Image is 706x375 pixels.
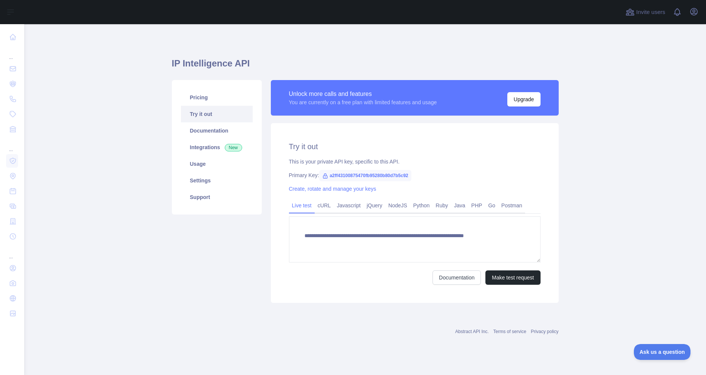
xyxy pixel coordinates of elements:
a: Terms of service [493,329,526,334]
h2: Try it out [289,141,541,152]
span: New [225,144,242,151]
a: Settings [181,172,253,189]
div: ... [6,45,18,60]
a: Integrations New [181,139,253,156]
a: Try it out [181,106,253,122]
div: ... [6,245,18,260]
a: Create, rotate and manage your keys [289,186,376,192]
a: cURL [315,199,334,211]
a: NodeJS [385,199,410,211]
div: ... [6,137,18,153]
a: Privacy policy [531,329,558,334]
span: Invite users [636,8,665,17]
a: Java [451,199,468,211]
span: a2ff43100875470fb95280b80d7b5c92 [319,170,411,181]
a: Abstract API Inc. [455,329,489,334]
div: Unlock more calls and features [289,90,437,99]
h1: IP Intelligence API [172,57,559,76]
a: PHP [468,199,485,211]
a: Pricing [181,89,253,106]
a: Live test [289,199,315,211]
div: This is your private API key, specific to this API. [289,158,541,165]
a: Ruby [433,199,451,211]
a: Python [410,199,433,211]
a: Go [485,199,498,211]
a: Documentation [181,122,253,139]
a: Usage [181,156,253,172]
a: Documentation [433,270,481,285]
button: Upgrade [507,92,541,106]
div: Primary Key: [289,171,541,179]
a: Javascript [334,199,364,211]
div: You are currently on a free plan with limited features and usage [289,99,437,106]
button: Make test request [485,270,540,285]
a: Support [181,189,253,205]
button: Invite users [624,6,667,18]
a: jQuery [364,199,385,211]
a: Postman [498,199,525,211]
iframe: Toggle Customer Support [634,344,691,360]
